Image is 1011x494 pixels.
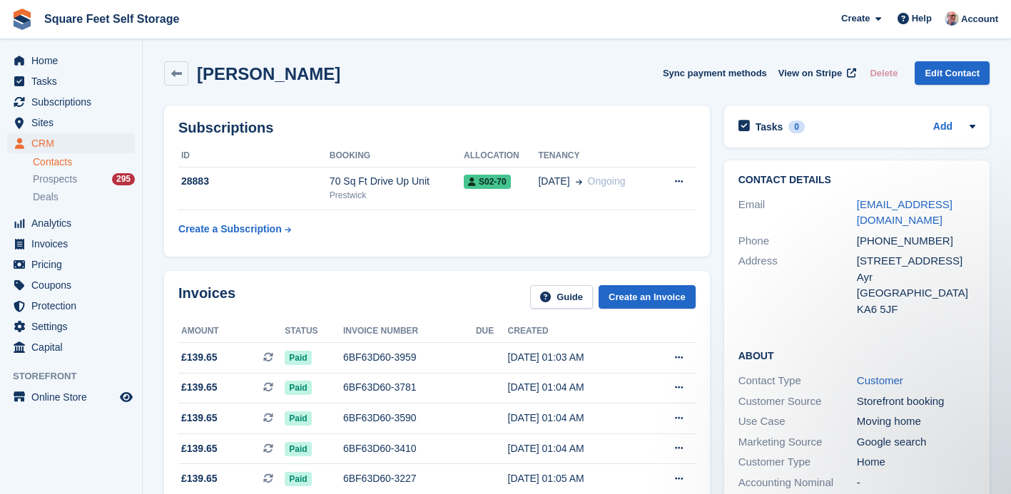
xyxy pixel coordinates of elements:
[343,471,476,486] div: 6BF63D60-3227
[178,216,291,242] a: Create a Subscription
[330,189,464,202] div: Prestwick
[33,173,77,186] span: Prospects
[738,175,975,186] h2: Contact Details
[857,434,975,451] div: Google search
[7,133,135,153] a: menu
[738,197,857,229] div: Email
[738,454,857,470] div: Customer Type
[178,120,696,136] h2: Subscriptions
[33,190,59,204] span: Deals
[181,350,218,365] span: £139.65
[11,9,33,30] img: stora-icon-8386f47178a22dfd0bd8f6a31ec36ba5ce8667c1dd55bd0f319d3a0aa187defe.svg
[508,380,643,395] div: [DATE] 01:04 AM
[738,233,857,249] div: Phone
[738,413,857,430] div: Use Case
[738,253,857,317] div: Address
[857,454,975,470] div: Home
[112,173,135,185] div: 295
[178,320,285,343] th: Amount
[857,233,975,249] div: [PHONE_NUMBER]
[508,320,643,343] th: Created
[178,285,235,309] h2: Invoices
[945,11,959,26] img: David Greer
[7,387,135,407] a: menu
[285,381,311,395] span: Paid
[508,411,643,426] div: [DATE] 01:04 AM
[508,441,643,456] div: [DATE] 01:04 AM
[756,120,783,133] h2: Tasks
[961,12,998,26] span: Account
[33,190,135,205] a: Deals
[330,145,464,168] th: Booking
[178,145,330,168] th: ID
[31,275,117,295] span: Coupons
[7,113,135,133] a: menu
[31,296,117,316] span: Protection
[7,213,135,233] a: menu
[778,66,842,81] span: View on Stripe
[857,198,952,227] a: [EMAIL_ADDRESS][DOMAIN_NAME]
[31,51,117,71] span: Home
[912,11,932,26] span: Help
[857,302,975,318] div: KA6 5JF
[599,285,696,309] a: Create an Invoice
[285,351,311,365] span: Paid
[663,61,767,85] button: Sync payment methods
[31,317,117,336] span: Settings
[476,320,508,343] th: Due
[530,285,593,309] a: Guide
[31,234,117,254] span: Invoices
[7,296,135,316] a: menu
[181,411,218,426] span: £139.65
[31,71,117,91] span: Tasks
[31,133,117,153] span: CRM
[738,348,975,362] h2: About
[285,320,343,343] th: Status
[538,174,569,189] span: [DATE]
[197,64,340,83] h2: [PERSON_NAME]
[738,373,857,389] div: Contact Type
[285,472,311,486] span: Paid
[788,120,805,133] div: 0
[508,471,643,486] div: [DATE] 01:05 AM
[857,413,975,430] div: Moving home
[464,145,538,168] th: Allocation
[181,441,218,456] span: £139.65
[7,234,135,254] a: menu
[13,369,142,384] span: Storefront
[588,175,626,187] span: Ongoing
[464,175,511,189] span: S02-70
[31,254,117,274] span: Pricing
[181,471,218,486] span: £139.65
[7,71,135,91] a: menu
[7,254,135,274] a: menu
[7,275,135,295] a: menu
[31,92,117,112] span: Subscriptions
[343,380,476,395] div: 6BF63D60-3781
[330,174,464,189] div: 70 Sq Ft Drive Up Unit
[343,320,476,343] th: Invoice number
[31,337,117,357] span: Capital
[857,393,975,410] div: Storefront booking
[857,253,975,269] div: [STREET_ADDRESS]
[841,11,870,26] span: Create
[7,317,135,336] a: menu
[538,145,655,168] th: Tenancy
[343,411,476,426] div: 6BF63D60-3590
[738,393,857,410] div: Customer Source
[933,119,952,135] a: Add
[857,374,903,386] a: Customer
[178,222,282,237] div: Create a Subscription
[7,92,135,112] a: menu
[738,434,857,451] div: Marketing Source
[178,174,330,189] div: 28883
[39,7,185,31] a: Square Feet Self Storage
[31,113,117,133] span: Sites
[31,387,117,407] span: Online Store
[118,388,135,406] a: Preview store
[343,350,476,365] div: 6BF63D60-3959
[773,61,859,85] a: View on Stripe
[508,350,643,365] div: [DATE] 01:03 AM
[343,441,476,456] div: 6BF63D60-3410
[31,213,117,233] span: Analytics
